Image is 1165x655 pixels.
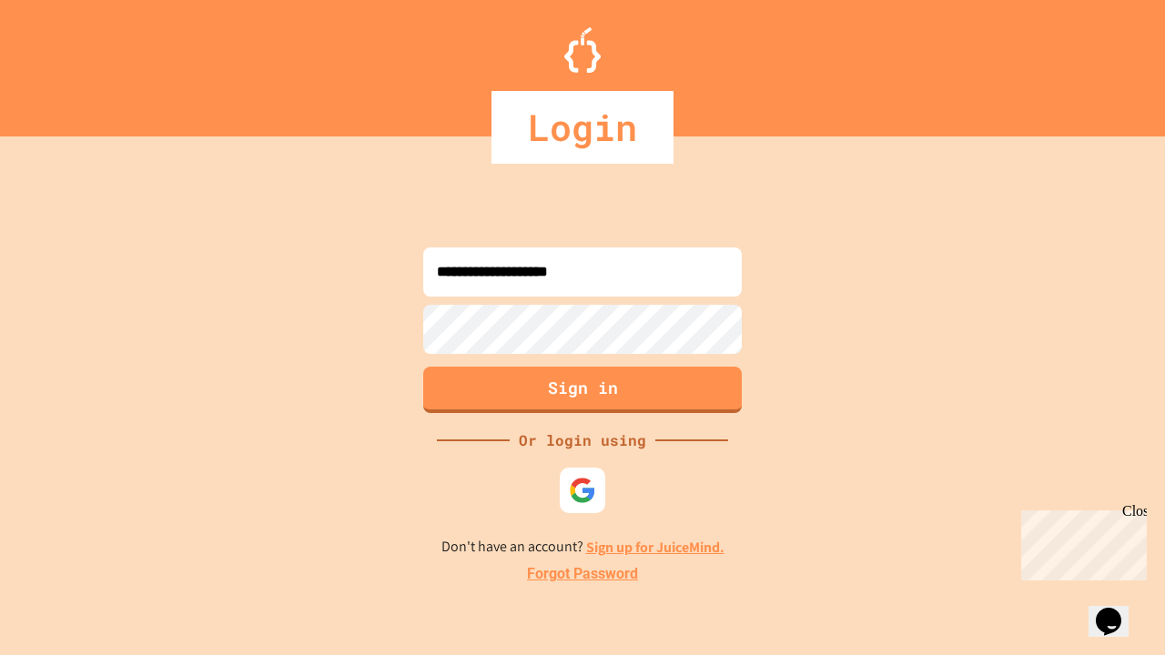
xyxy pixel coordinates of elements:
iframe: chat widget [1089,582,1147,637]
button: Sign in [423,367,742,413]
div: Login [491,91,674,164]
a: Forgot Password [527,563,638,585]
img: google-icon.svg [569,477,596,504]
iframe: chat widget [1014,503,1147,580]
a: Sign up for JuiceMind. [586,538,724,557]
p: Don't have an account? [441,536,724,559]
img: Logo.svg [564,27,601,73]
div: Or login using [510,429,655,451]
div: Chat with us now!Close [7,7,126,116]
